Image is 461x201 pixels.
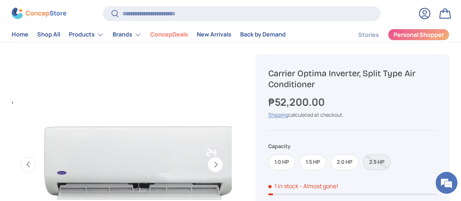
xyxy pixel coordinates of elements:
h1: Carrier Optima Inverter, Split Type Air Conditioner [268,68,437,90]
nav: Secondary [341,27,449,42]
img: ConcepStore [12,8,66,19]
a: Back by Demand [240,28,286,42]
span: Personal Shopper [394,32,444,38]
a: New Arrivals [197,28,231,42]
div: calculated at checkout. [268,111,437,119]
summary: Products [65,27,108,42]
div: Chat with us now [38,41,122,50]
textarea: Type your message and hit 'Enter' [4,128,139,154]
legend: Capacity [268,142,290,150]
a: Personal Shopper [388,29,449,40]
summary: Brands [108,27,146,42]
a: ConcepDeals [150,28,188,42]
strong: ₱52,200.00 [268,95,327,109]
span: 1 in stock [268,182,298,190]
a: Stories [358,28,379,42]
nav: Primary [12,27,286,42]
a: Shop All [37,28,60,42]
label: Sold out [363,154,391,170]
p: - Almost gone! [300,182,338,190]
a: Shipping [268,111,288,118]
span: We're online! [42,56,101,130]
div: Minimize live chat window [120,4,137,21]
a: Home [12,28,28,42]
